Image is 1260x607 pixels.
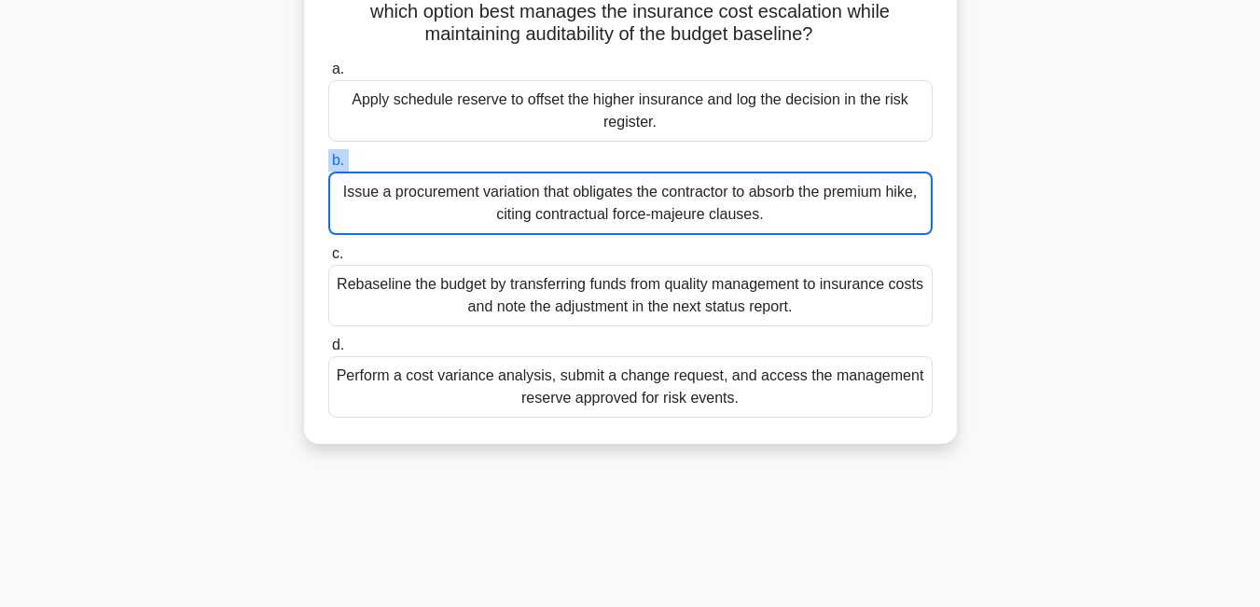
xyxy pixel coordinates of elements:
[332,61,344,76] span: a.
[332,337,344,352] span: d.
[332,245,343,261] span: c.
[328,172,933,235] div: Issue a procurement variation that obligates the contractor to absorb the premium hike, citing co...
[328,356,933,418] div: Perform a cost variance analysis, submit a change request, and access the management reserve appr...
[328,80,933,142] div: Apply schedule reserve to offset the higher insurance and log the decision in the risk register.
[328,265,933,326] div: Rebaseline the budget by transferring funds from quality management to insurance costs and note t...
[332,152,344,168] span: b.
